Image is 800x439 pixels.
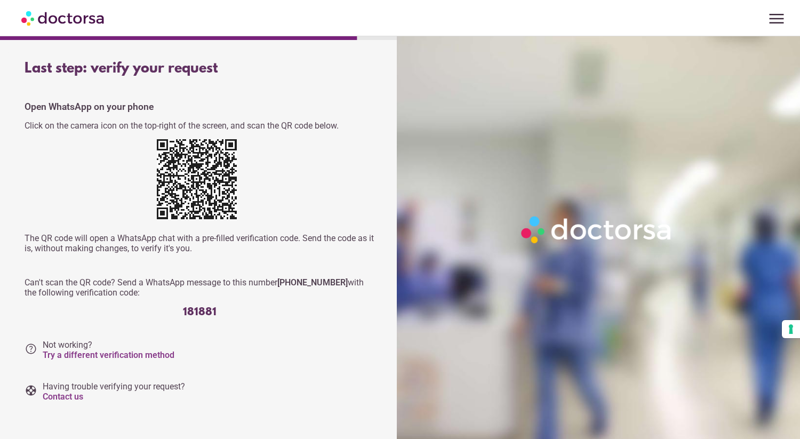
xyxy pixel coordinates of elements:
span: Having trouble verifying your request? [43,381,185,402]
img: Doctorsa.com [21,6,106,30]
span: Not working? [43,340,174,360]
button: Your consent preferences for tracking technologies [782,320,800,338]
div: https://wa.me/+12673231263?text=My+request+verification+code+is+181881 [157,139,242,225]
p: Can't scan the QR code? Send a WhatsApp message to this number with the following verification code: [25,277,374,298]
img: Logo-Doctorsa-trans-White-partial-flat.png [517,212,677,248]
p: The QR code will open a WhatsApp chat with a pre-filled verification code. Send the code as it is... [25,233,374,253]
div: 181881 [25,306,374,318]
a: Try a different verification method [43,350,174,360]
img: KwAAAAZJREFUAwCDwShLZbC4fgAAAABJRU5ErkJggg== [157,139,237,219]
strong: [PHONE_NUMBER] [277,277,348,288]
div: Last step: verify your request [25,61,374,77]
p: Click on the camera icon on the top-right of the screen, and scan the QR code below. [25,121,374,131]
i: support [25,384,37,397]
a: Contact us [43,392,83,402]
span: menu [766,9,787,29]
i: help [25,342,37,355]
strong: Open WhatsApp on your phone [25,101,154,112]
